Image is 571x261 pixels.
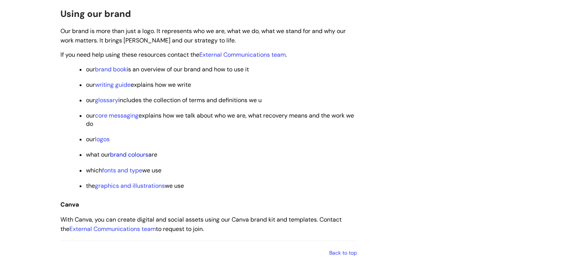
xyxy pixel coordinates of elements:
[86,151,157,158] span: what our are
[95,65,127,73] a: brand book
[95,81,131,89] a: writing guide
[102,166,142,174] a: fonts and type
[95,135,110,143] a: logos
[69,225,156,233] a: External Communications team
[86,135,110,143] span: our
[86,65,249,73] span: our is an overview of our brand and how to use it
[86,182,184,190] span: the we use
[86,81,191,89] span: our explains how we write
[60,8,131,20] span: Using our brand
[60,51,287,59] span: If you need help using these resources contact the .
[199,51,286,59] a: External Communications team
[95,182,165,190] a: graphics and illustrations
[110,151,148,158] a: brand colours
[86,96,262,104] span: our includes the collection of terms and definitions we u
[86,112,354,128] span: our explains how we talk about who we are, what recovery means and the work we do
[95,96,118,104] a: glossary
[60,216,342,233] span: With Canva, you can create digital and social assets using our Canva brand kit and templates. Con...
[60,201,79,208] span: Canva
[329,249,357,256] a: Back to top
[95,112,139,119] a: core messaging
[86,166,161,174] span: which we use
[60,27,346,44] span: Our brand is more than just a logo. It represents who we are, what we do, what we stand for and w...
